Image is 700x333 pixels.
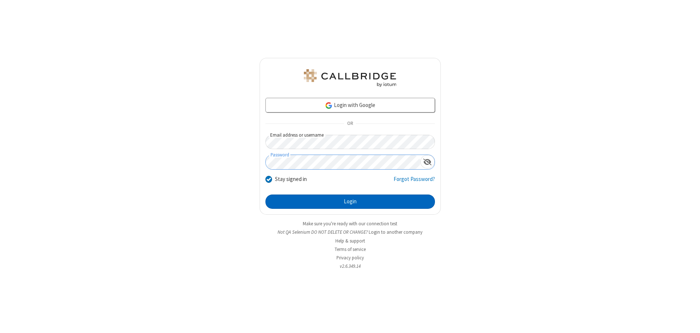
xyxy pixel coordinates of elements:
div: Show password [420,155,435,169]
img: google-icon.png [325,101,333,110]
input: Email address or username [265,135,435,149]
a: Help & support [335,238,365,244]
label: Stay signed in [275,175,307,184]
span: OR [344,119,356,129]
a: Login with Google [265,98,435,112]
li: Not QA Selenium DO NOT DELETE OR CHANGE? [260,229,441,236]
img: QA Selenium DO NOT DELETE OR CHANGE [302,69,398,87]
a: Forgot Password? [394,175,435,189]
button: Login to another company [369,229,422,236]
input: Password [266,155,420,169]
li: v2.6.349.14 [260,263,441,270]
a: Terms of service [335,246,366,252]
button: Login [265,195,435,209]
a: Privacy policy [336,255,364,261]
a: Make sure you're ready with our connection test [303,221,397,227]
